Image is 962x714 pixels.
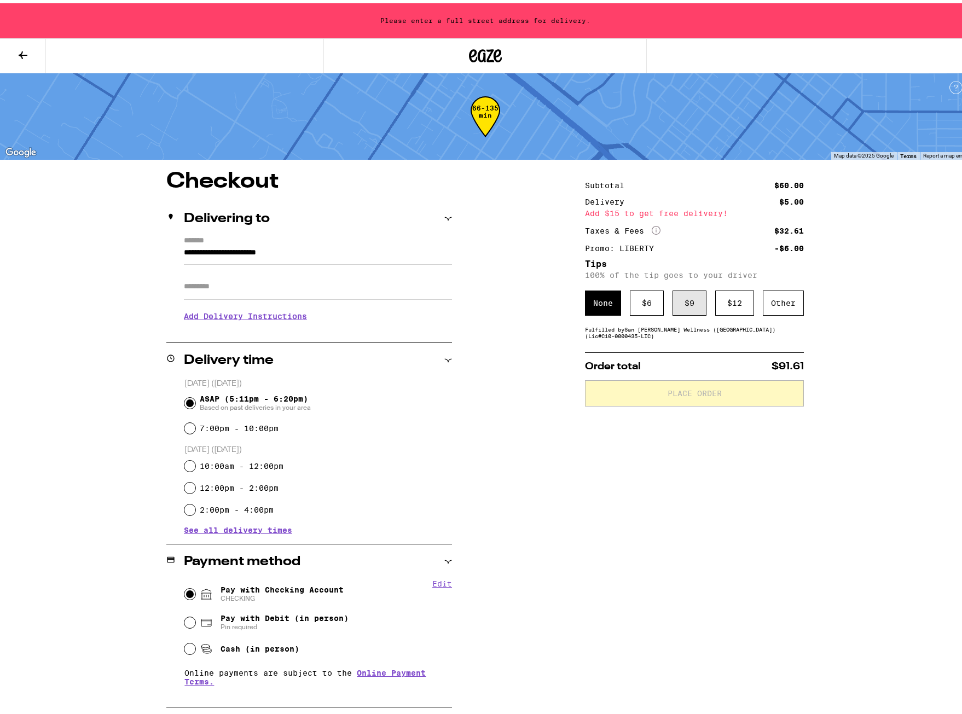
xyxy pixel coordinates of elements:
div: Other [763,287,804,312]
div: $32.61 [774,224,804,231]
div: $60.00 [774,178,804,186]
p: We'll contact you at [PHONE_NUMBER] when we arrive [184,326,452,334]
div: Promo: LIBERTY [585,241,662,249]
span: ASAP (5:11pm - 6:20pm) [200,391,311,409]
span: Based on past deliveries in your area [200,400,311,409]
p: [DATE] ([DATE]) [184,375,452,386]
a: Online Payment Terms. [184,665,426,683]
a: Open this area in Google Maps (opens a new window) [3,142,39,156]
span: Pay with Debit (in person) [221,611,349,619]
h1: Checkout [166,167,452,189]
label: 10:00am - 12:00pm [200,458,283,467]
div: None [585,287,621,312]
img: Google [3,142,39,156]
div: Delivery [585,195,632,202]
span: Pay with Checking Account [221,582,344,600]
label: 12:00pm - 2:00pm [200,480,279,489]
a: Terms [900,149,917,156]
span: Order total [585,358,641,368]
div: Fulfilled by San [PERSON_NAME] Wellness ([GEOGRAPHIC_DATA]) (Lic# C10-0000435-LIC ) [585,323,804,336]
div: $ 9 [673,287,706,312]
span: CHECKING [221,591,344,600]
span: $91.61 [772,358,804,368]
span: Place Order [668,386,722,394]
div: $5.00 [779,195,804,202]
h2: Payment method [184,552,300,565]
div: 66-135 min [471,101,500,142]
div: Add $15 to get free delivery! [585,206,804,214]
div: $ 12 [715,287,754,312]
p: Online payments are subject to the [184,665,452,683]
p: 100% of the tip goes to your driver [585,268,804,276]
p: [DATE] ([DATE]) [184,442,452,452]
h2: Delivering to [184,209,270,222]
button: See all delivery times [184,523,292,531]
button: Edit [432,576,452,585]
div: Subtotal [585,178,632,186]
h2: Delivery time [184,351,274,364]
span: Pin required [221,619,349,628]
label: 2:00pm - 4:00pm [200,502,274,511]
span: Hi. Need any help? [7,8,79,16]
h5: Tips [585,257,804,265]
div: $ 6 [630,287,664,312]
span: Map data ©2025 Google [834,149,894,155]
label: 7:00pm - 10:00pm [200,421,279,429]
span: Cash (in person) [221,641,299,650]
button: Place Order [585,377,804,403]
h3: Add Delivery Instructions [184,300,452,326]
div: -$6.00 [774,241,804,249]
div: Taxes & Fees [585,223,660,233]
